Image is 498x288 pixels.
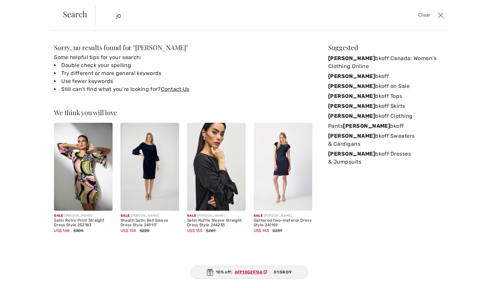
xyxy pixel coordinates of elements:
[161,86,189,92] a: Contact Us
[121,228,136,233] span: US$ 154
[54,77,312,85] li: Use fewer keywords
[328,149,444,167] a: [PERSON_NAME]bkoff Dresses & Jumpsuits
[187,218,246,228] div: Satin Ruffle Sleeve Straight Dress Style 244235
[54,213,113,218] div: [PERSON_NAME]
[135,43,186,52] span: [PERSON_NAME]
[187,213,246,218] div: [PERSON_NAME]
[328,133,375,139] strong: [PERSON_NAME]
[190,266,308,279] div: 10% off:
[54,44,312,51] div: Sorry, no results found for " "
[328,151,375,157] strong: [PERSON_NAME]
[328,71,444,81] a: [PERSON_NAME]bkoff
[254,213,312,218] div: [PERSON_NAME]
[328,131,444,149] a: [PERSON_NAME]bkoff Sweaters & Cardigans
[121,218,179,228] div: Sheath Satin Bell Sleeve Dress Style 249117
[328,121,444,131] a: Pants[PERSON_NAME]bkoff
[328,44,444,51] div: Suggested
[54,228,70,233] span: US$ 168
[63,10,87,18] span: Search
[254,228,269,233] span: US$ 143
[187,123,246,211] img: Satin Ruffle Sleeve Straight Dress Style 244235. Black
[328,83,375,89] strong: [PERSON_NAME]
[54,69,312,77] li: Try different or more general keywords
[54,218,113,228] div: Satin Retro Print Straight Dress Style 252183
[328,113,375,119] strong: [PERSON_NAME]
[54,214,63,218] span: Sale
[111,5,355,25] input: TYPE TO SEARCH
[254,123,312,211] img: Gathered two-material Dress Style 241159. Midnight Blue
[15,5,28,11] span: Chat
[328,55,375,61] strong: [PERSON_NAME]
[328,81,444,91] a: [PERSON_NAME]bkoff on Sale
[254,214,263,218] span: Sale
[328,91,444,101] a: [PERSON_NAME]bkoff Tops
[343,123,390,129] strong: [PERSON_NAME]
[140,228,150,233] span: $220
[328,103,375,109] strong: [PERSON_NAME]
[54,61,312,69] li: Double check your spelling
[274,269,291,275] span: 01:58:09
[418,12,430,19] span: Clear
[207,269,213,276] img: Gift.svg
[235,270,263,274] ins: AFP100297A6
[273,228,282,233] span: $239
[54,85,312,93] li: Still can’t find what you’re looking for?
[121,213,179,218] div: [PERSON_NAME]
[328,73,375,79] strong: [PERSON_NAME]
[187,228,202,233] span: US$ 135
[121,214,129,218] span: Sale
[328,53,444,71] a: [PERSON_NAME]bkoff Canada: Women's Clothing Online
[74,228,83,233] span: $305
[54,123,113,211] img: Satin Retro Print Straight Dress Style 252183. Black/Multi
[121,123,179,211] img: Sheath Satin Bell Sleeve Dress Style 249117. Navy
[328,101,444,111] a: [PERSON_NAME]bkoff Skirts
[187,214,196,218] span: Sale
[254,218,312,228] div: Gathered two-material Dress Style 241159
[436,10,446,21] button: Close
[328,111,444,121] a: [PERSON_NAME]bkoff Clothing
[54,53,312,93] div: Some helpful tips for your search:
[54,108,117,117] span: We think you will love
[206,228,216,233] span: $269
[328,93,375,99] strong: [PERSON_NAME]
